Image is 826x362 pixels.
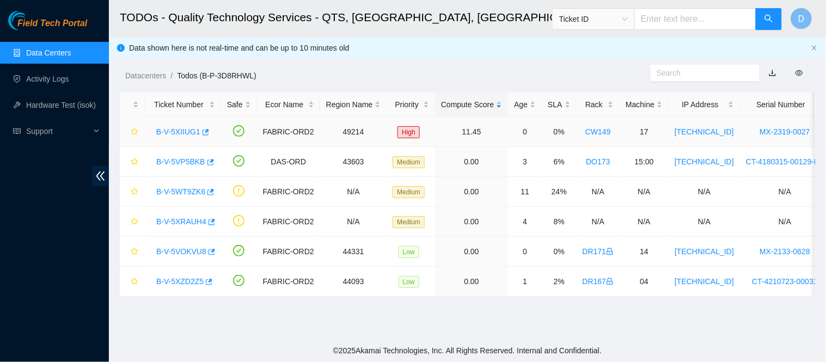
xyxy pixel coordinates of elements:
[811,45,818,52] button: close
[257,147,320,177] td: DAS-ORD
[435,237,508,267] td: 0.00
[620,177,669,207] td: N/A
[620,237,669,267] td: 14
[620,267,669,297] td: 04
[435,207,508,237] td: 0.00
[320,267,387,297] td: 44093
[746,157,824,166] a: CT-4180315-00129-N0
[542,207,576,237] td: 8%
[320,207,387,237] td: N/A
[756,8,782,30] button: search
[233,155,244,167] span: check-circle
[669,177,740,207] td: N/A
[8,11,55,30] img: Akamai Technologies
[126,153,139,170] button: star
[8,20,87,34] a: Akamai TechnologiesField Tech Portal
[257,207,320,237] td: FABRIC-ORD2
[233,275,244,286] span: check-circle
[92,166,109,186] span: double-left
[508,117,542,147] td: 0
[126,243,139,260] button: star
[675,277,734,286] a: [TECHNICAL_ID]
[798,12,805,26] span: D
[233,125,244,137] span: check-circle
[156,217,206,226] a: B-V-5XRAUH4
[760,247,810,256] a: MX-2133-0628
[435,177,508,207] td: 0.00
[811,45,818,51] span: close
[126,123,139,140] button: star
[508,177,542,207] td: 11
[233,185,244,197] span: exclamation-circle
[542,117,576,147] td: 0%
[257,237,320,267] td: FABRIC-ORD2
[657,67,745,79] input: Search
[126,213,139,230] button: star
[393,216,425,228] span: Medium
[126,273,139,290] button: star
[435,117,508,147] td: 11.45
[435,147,508,177] td: 0.00
[634,8,756,30] input: Enter text here...
[125,71,166,80] a: Datacenters
[542,147,576,177] td: 6%
[131,278,138,286] span: star
[752,277,818,286] a: CT-4210723-00031
[156,247,206,256] a: B-V-5VOKVU8
[764,14,773,24] span: search
[131,188,138,197] span: star
[26,120,90,142] span: Support
[675,127,734,136] a: [TECHNICAL_ID]
[156,277,204,286] a: B-V-5XZD2Z5
[761,64,785,82] button: download
[17,19,87,29] span: Field Tech Portal
[577,207,620,237] td: N/A
[399,246,419,258] span: Low
[791,8,812,29] button: D
[320,177,387,207] td: N/A
[675,247,734,256] a: [TECHNICAL_ID]
[26,75,69,83] a: Activity Logs
[399,276,419,288] span: Low
[170,71,173,80] span: /
[156,157,205,166] a: B-V-5VP5BKB
[393,186,425,198] span: Medium
[586,157,610,166] a: DO173
[542,177,576,207] td: 24%
[320,117,387,147] td: 49214
[606,248,614,255] span: lock
[606,278,614,285] span: lock
[131,248,138,256] span: star
[559,11,628,27] span: Ticket ID
[542,237,576,267] td: 0%
[109,339,826,362] footer: © 2025 Akamai Technologies, Inc. All Rights Reserved. Internal and Confidential.
[769,69,776,77] a: download
[675,157,734,166] a: [TECHNICAL_ID]
[508,237,542,267] td: 0
[585,127,611,136] a: CW149
[508,267,542,297] td: 1
[131,128,138,137] span: star
[760,127,810,136] a: MX-2319-0027
[177,71,256,80] a: Todos (B-P-3D8RHWL)
[233,215,244,226] span: exclamation-circle
[508,147,542,177] td: 3
[620,147,669,177] td: 15:00
[257,117,320,147] td: FABRIC-ORD2
[233,245,244,256] span: check-circle
[131,158,138,167] span: star
[508,207,542,237] td: 4
[583,277,614,286] a: DR167lock
[542,267,576,297] td: 2%
[393,156,425,168] span: Medium
[26,48,71,57] a: Data Centers
[435,267,508,297] td: 0.00
[320,237,387,267] td: 44331
[13,127,21,135] span: read
[26,101,96,109] a: Hardware Test (isok)
[257,267,320,297] td: FABRIC-ORD2
[577,177,620,207] td: N/A
[156,187,205,196] a: B-V-5WT9ZK6
[131,218,138,226] span: star
[583,247,614,256] a: DR171lock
